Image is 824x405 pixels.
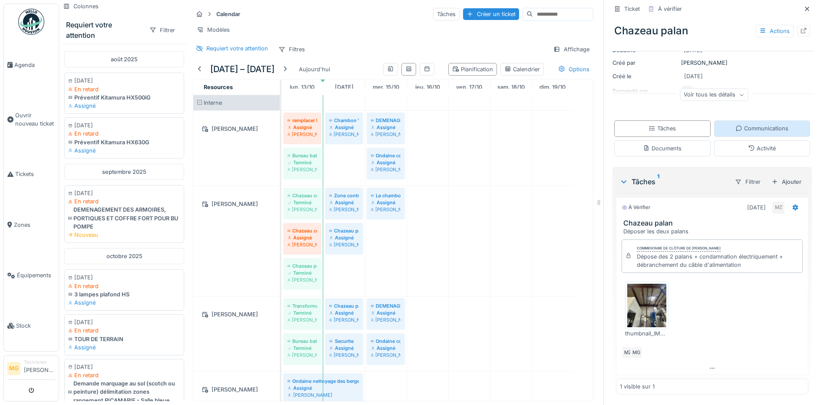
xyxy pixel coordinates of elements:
[288,124,317,131] div: Assigné
[204,100,222,106] span: Interne
[68,282,180,290] div: En retard
[371,316,400,323] div: [PERSON_NAME]
[204,84,233,90] span: Resources
[288,352,317,359] div: [PERSON_NAME]
[463,8,519,20] div: Créer un ticket
[612,59,812,67] div: [PERSON_NAME]
[371,352,400,359] div: [PERSON_NAME]
[371,206,400,213] div: [PERSON_NAME]
[329,227,359,234] div: Chazeau palan
[371,131,400,138] div: [PERSON_NAME]
[68,206,180,231] div: DEMENAGEMENT DES ARMOIRES, PORTIQUES ET COFFRE FORT POUR BU POMPE
[371,81,401,93] a: 15 octobre 2025
[288,276,317,283] div: [PERSON_NAME]
[371,192,400,199] div: Le chambon
[371,159,400,166] div: Assigné
[288,269,317,276] div: Terminé
[333,81,356,93] a: 14 octobre 2025
[554,63,593,76] div: Options
[623,219,804,227] h3: Chazeau palan
[630,346,642,359] div: MG
[768,176,805,188] div: Ajouter
[680,89,748,101] div: Voir tous les détails
[748,144,776,153] div: Activité
[7,359,55,380] a: MG Technicien[PERSON_NAME]
[504,65,540,73] div: Calendrier
[64,51,184,67] div: août 2025
[288,159,317,166] div: Terminé
[68,102,180,110] div: Assigné
[24,359,55,378] li: [PERSON_NAME]
[68,363,180,371] div: [DATE]
[288,345,317,352] div: Terminé
[199,309,275,320] div: [PERSON_NAME]
[68,290,180,299] div: 3 lampes plafond HS
[371,117,400,124] div: DEMENAGEMENT DES ARMOIRES, PORTIQUES ET COFFRE FORT POUR BU POMPE
[288,385,359,392] div: Assigné
[288,338,317,345] div: Bureau batiment P
[288,117,317,124] div: remplacer les tapis sur Jupiter 920
[329,345,359,352] div: Assigné
[329,352,359,359] div: [PERSON_NAME]
[288,378,359,385] div: Ondaine nettoyage des berges
[288,199,317,206] div: Terminé
[68,189,180,197] div: [DATE]
[68,76,180,85] div: [DATE]
[68,85,180,93] div: En retard
[68,371,180,379] div: En retard
[371,345,400,352] div: Assigné
[14,61,55,69] span: Agenda
[68,146,180,155] div: Assigné
[68,326,180,335] div: En retard
[4,199,59,250] a: Zones
[747,203,766,212] div: [DATE]
[454,81,484,93] a: 17 octobre 2025
[371,152,400,159] div: Ondaine contrôle
[288,192,317,199] div: Chazeau compresseur
[18,9,44,35] img: Badge_color-CXgf-gQk.svg
[612,72,678,80] div: Créé le
[329,234,359,241] div: Assigné
[329,192,359,199] div: Zone controle
[329,338,359,345] div: Securite
[288,309,317,316] div: Terminé
[549,43,593,56] div: Affichage
[452,65,493,73] div: Planification
[206,44,268,53] div: Requiert votre attention
[657,176,659,187] sup: 1
[371,338,400,345] div: Ondaine contrôle
[15,111,55,128] span: Ouvrir nouveau ticket
[413,81,442,93] a: 16 octobre 2025
[643,144,682,153] div: Documents
[68,318,180,326] div: [DATE]
[371,199,400,206] div: Assigné
[24,359,55,365] div: Technicien
[288,392,359,398] div: [PERSON_NAME]
[623,227,804,236] div: Déposer les deux palans
[16,322,55,330] span: Stock
[329,302,359,309] div: Chazeau palan
[288,262,317,269] div: Chazeau pose groom
[199,123,275,134] div: [PERSON_NAME]
[68,121,180,129] div: [DATE]
[329,117,359,124] div: Chambon VDPI
[637,246,721,252] div: Commentaire de clôture de [PERSON_NAME]
[68,231,180,239] div: Nouveau
[622,346,634,359] div: MZ
[735,124,788,133] div: Communications
[288,166,317,173] div: [PERSON_NAME]
[68,379,180,405] div: Demande marquage au sol (scotch ou peinture) délimitation zones rangement RICAMARIE - Salle bleue
[288,316,317,323] div: [PERSON_NAME]
[288,206,317,213] div: [PERSON_NAME]
[537,81,568,93] a: 19 octobre 2025
[288,241,317,248] div: [PERSON_NAME]
[288,152,317,159] div: Bureau batiment P
[288,302,317,309] div: Transformateur 380V usinage
[14,221,55,229] span: Zones
[371,124,400,131] div: Assigné
[68,335,180,343] div: TOUR DE TERRAIN
[371,302,400,309] div: DEMENAGEMENT DES ARMOIRES, PORTIQUES ET COFFRE FORT POUR BU POMPE
[637,252,799,269] div: Dépose des 2 palans + condamnation électriquement + débranchement du câble d'alimentation
[15,170,55,178] span: Tickets
[288,81,317,93] a: 13 octobre 2025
